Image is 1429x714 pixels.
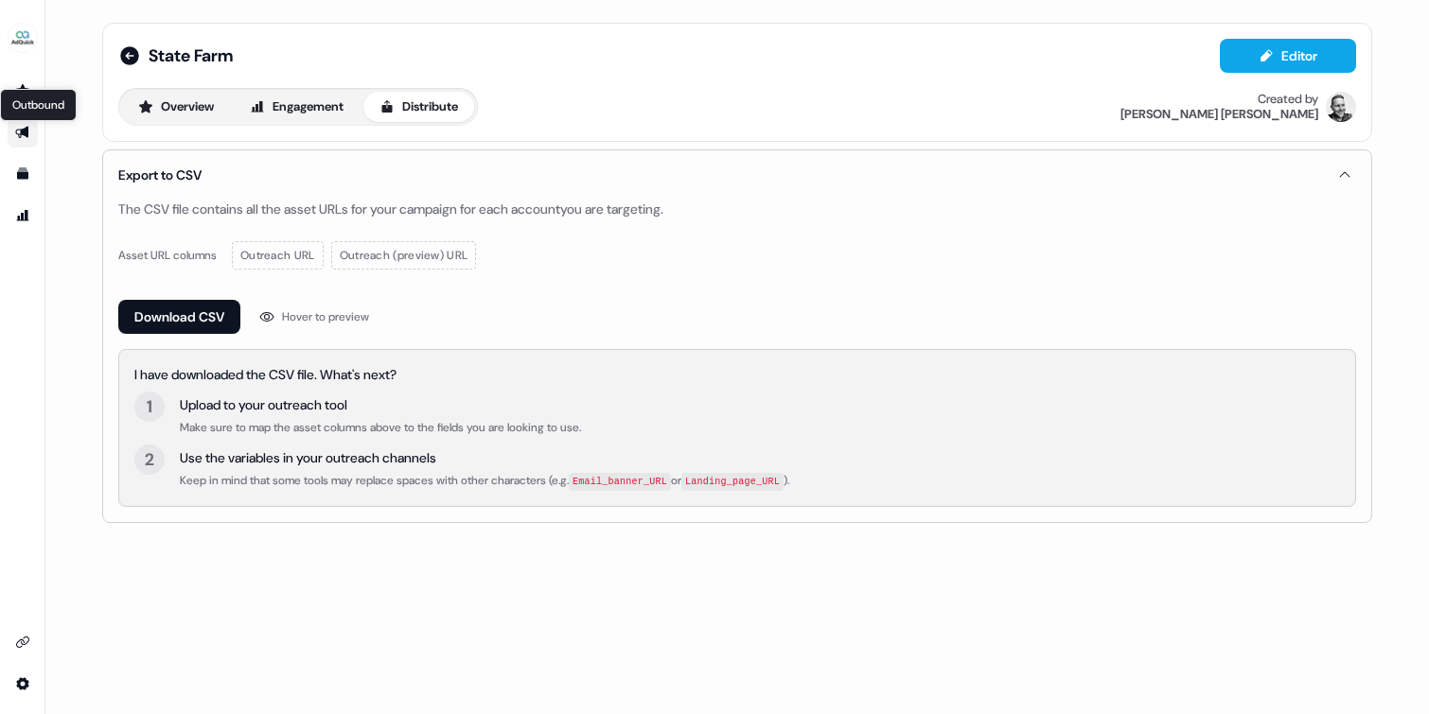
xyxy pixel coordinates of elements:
div: 2 [145,448,154,471]
div: Make sure to map the asset columns above to the fields you are looking to use. [180,418,581,437]
div: Export to CSV [118,165,202,184]
div: Export to CSV [118,200,1356,522]
a: Go to prospects [8,76,38,106]
span: State Farm [149,44,233,67]
button: Engagement [234,92,360,122]
button: Download CSV [118,300,240,334]
a: Editor [1220,48,1356,68]
code: Email_banner_URL [569,473,671,491]
a: Go to integrations [8,669,38,699]
div: I have downloaded the CSV file. What's next? [134,365,1340,384]
button: Export to CSV [118,150,1356,200]
div: Hover to preview [282,307,369,326]
button: Overview [122,92,230,122]
a: Go to attribution [8,200,38,231]
a: Go to integrations [8,627,38,657]
code: Landing_page_URL [681,473,784,491]
span: Outreach URL [240,246,315,265]
div: The CSV file contains all the asset URLs for your campaign for each account you are targeting. [118,200,1356,218]
div: [PERSON_NAME] [PERSON_NAME] [1120,107,1318,122]
button: Editor [1220,39,1356,73]
div: Asset URL columns [118,246,217,265]
a: Go to outbound experience [8,117,38,148]
div: Upload to your outreach tool [180,395,581,414]
span: Outreach (preview) URL [340,246,468,265]
div: Use the variables in your outreach channels [180,448,789,467]
div: Created by [1258,92,1318,107]
div: Keep in mind that some tools may replace spaces with other characters (e.g. or ). [180,471,789,491]
img: Jason [1326,92,1356,122]
button: Distribute [363,92,474,122]
a: Go to templates [8,159,38,189]
div: 1 [147,395,152,418]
